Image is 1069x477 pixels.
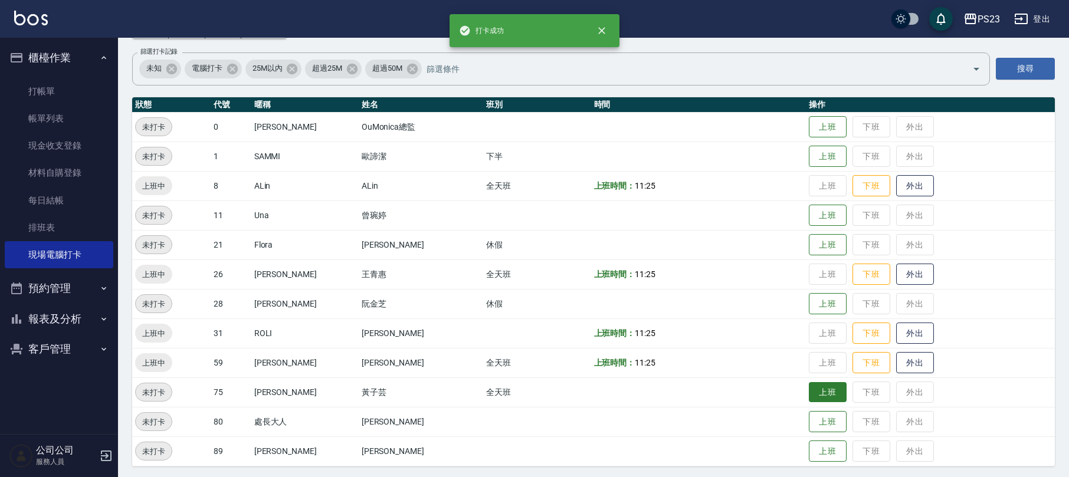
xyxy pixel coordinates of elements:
[211,200,251,230] td: 11
[136,386,172,399] span: 未打卡
[809,234,847,256] button: 上班
[483,289,591,318] td: 休假
[136,209,172,222] span: 未打卡
[359,200,484,230] td: 曾琬婷
[251,407,359,436] td: 處長大人
[594,269,635,279] b: 上班時間：
[594,181,635,190] b: 上班時間：
[5,334,113,364] button: 客戶管理
[5,241,113,268] a: 現場電腦打卡
[635,181,655,190] span: 11:25
[36,445,96,456] h5: 公司公司
[483,230,591,259] td: 休假
[211,348,251,377] td: 59
[251,200,359,230] td: Una
[251,112,359,142] td: [PERSON_NAME]
[359,112,484,142] td: OuMonica總監
[5,78,113,105] a: 打帳單
[365,62,409,74] span: 超過50M
[36,456,96,467] p: 服務人員
[359,142,484,171] td: 歐諦潔
[483,171,591,200] td: 全天班
[483,377,591,407] td: 全天班
[809,440,847,462] button: 上班
[359,407,484,436] td: [PERSON_NAME]
[809,116,847,138] button: 上班
[251,348,359,377] td: [PERSON_NAME]
[251,377,359,407] td: [PERSON_NAME]
[852,175,890,197] button: 下班
[132,97,211,113] th: 狀態
[424,58,952,79] input: 篩選條件
[135,327,172,340] span: 上班中
[211,377,251,407] td: 75
[359,377,484,407] td: 黃子芸
[5,187,113,214] a: 每日結帳
[483,97,591,113] th: 班別
[211,142,251,171] td: 1
[9,444,33,468] img: Person
[139,62,169,74] span: 未知
[139,60,181,78] div: 未知
[251,142,359,171] td: SAMMI
[5,273,113,304] button: 預約管理
[896,175,934,197] button: 外出
[896,352,934,374] button: 外出
[809,293,847,315] button: 上班
[359,348,484,377] td: [PERSON_NAME]
[589,18,615,44] button: close
[251,289,359,318] td: [PERSON_NAME]
[245,62,290,74] span: 25M以內
[211,230,251,259] td: 21
[305,60,362,78] div: 超過25M
[959,7,1005,31] button: PS23
[14,11,48,25] img: Logo
[251,171,359,200] td: ALin
[896,323,934,344] button: 外出
[483,348,591,377] td: 全天班
[365,60,422,78] div: 超過50M
[5,42,113,73] button: 櫃檯作業
[135,357,172,369] span: 上班中
[211,112,251,142] td: 0
[251,97,359,113] th: 暱稱
[896,264,934,285] button: 外出
[136,150,172,163] span: 未打卡
[211,259,251,289] td: 26
[459,25,504,37] span: 打卡成功
[135,268,172,281] span: 上班中
[359,289,484,318] td: 阮金芝
[211,289,251,318] td: 28
[852,323,890,344] button: 下班
[211,318,251,348] td: 31
[5,132,113,159] a: 現金收支登錄
[635,328,655,338] span: 11:25
[251,436,359,466] td: [PERSON_NAME]
[251,259,359,289] td: [PERSON_NAME]
[594,328,635,338] b: 上班時間：
[245,60,302,78] div: 25M以內
[136,121,172,133] span: 未打卡
[305,62,349,74] span: 超過25M
[135,180,172,192] span: 上班中
[136,239,172,251] span: 未打卡
[185,60,242,78] div: 電腦打卡
[483,259,591,289] td: 全天班
[211,97,251,113] th: 代號
[359,171,484,200] td: ALin
[5,214,113,241] a: 排班表
[211,436,251,466] td: 89
[594,358,635,367] b: 上班時間：
[211,407,251,436] td: 80
[251,318,359,348] td: ROLI
[967,60,986,78] button: Open
[1009,8,1055,30] button: 登出
[806,97,1055,113] th: 操作
[809,146,847,167] button: 上班
[5,159,113,186] a: 材料自購登錄
[359,436,484,466] td: [PERSON_NAME]
[185,62,229,74] span: 電腦打卡
[591,97,806,113] th: 時間
[809,382,847,403] button: 上班
[635,358,655,367] span: 11:25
